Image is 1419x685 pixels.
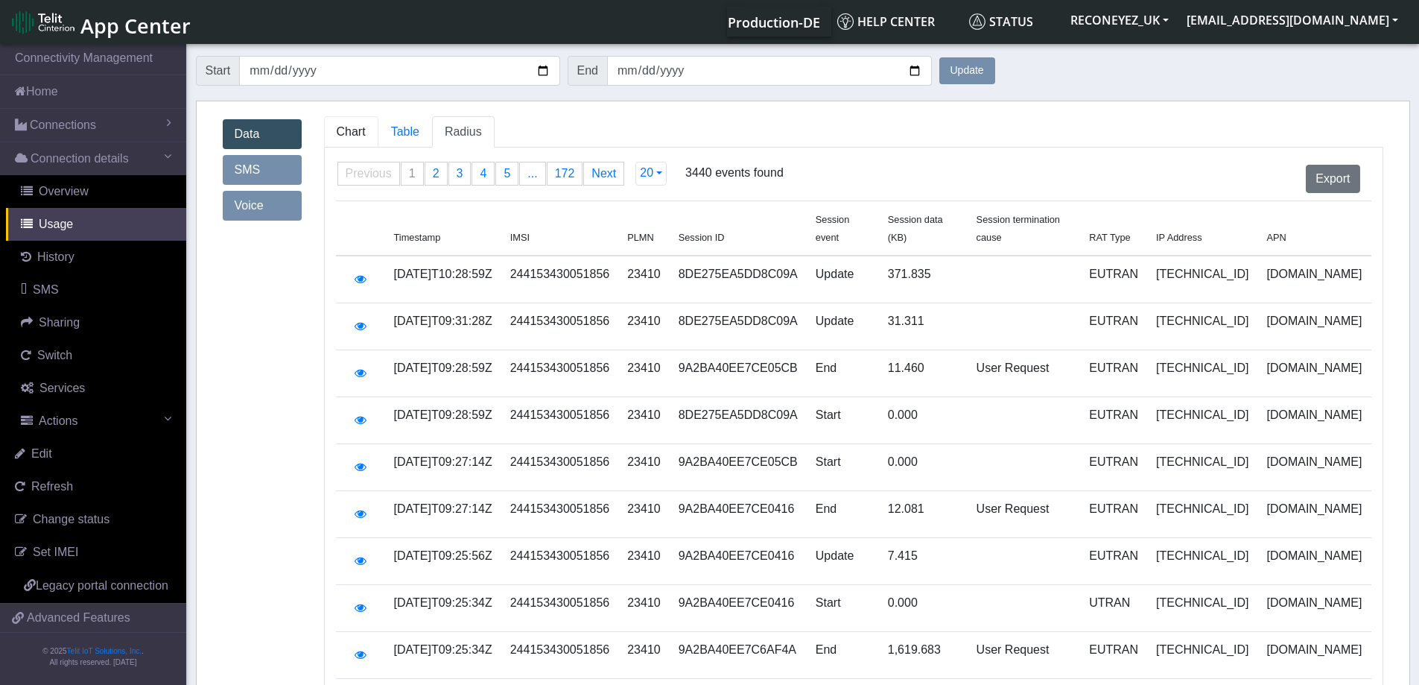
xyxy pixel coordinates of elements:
[618,538,670,585] td: 23410
[939,57,995,84] button: Update
[1080,350,1147,397] td: EUTRAN
[31,480,73,493] span: Refresh
[670,256,807,303] td: 8DE275EA5DD8C09A
[670,538,807,585] td: 9A2BA40EE7CE0416
[1257,444,1371,491] td: [DOMAIN_NAME]
[1257,397,1371,444] td: [DOMAIN_NAME]
[39,414,77,427] span: Actions
[831,7,963,37] a: Help center
[627,232,654,243] span: PLMN
[501,397,618,444] td: 244153430051856
[618,491,670,538] td: 23410
[385,256,501,303] td: [DATE]T10:28:59Z
[385,538,501,585] td: [DATE]T09:25:56Z
[501,444,618,491] td: 244153430051856
[457,167,463,180] span: 3
[31,447,52,460] span: Edit
[6,306,186,339] a: Sharing
[670,303,807,350] td: 8DE275EA5DD8C09A
[1147,585,1257,632] td: [TECHNICAL_ID]
[807,350,879,397] td: End
[33,513,109,525] span: Change status
[670,585,807,632] td: 9A2BA40EE7CE0416
[501,585,618,632] td: 244153430051856
[1257,585,1371,632] td: [DOMAIN_NAME]
[807,491,879,538] td: End
[12,10,74,34] img: logo-telit-cinterion-gw-new.png
[1080,632,1147,679] td: EUTRAN
[618,350,670,397] td: 23410
[6,405,186,438] a: Actions
[727,7,819,37] a: Your current platform instance
[80,12,191,40] span: App Center
[568,56,608,86] span: End
[1080,397,1147,444] td: EUTRAN
[501,632,618,679] td: 244153430051856
[879,632,968,679] td: 1,619.683
[1147,444,1257,491] td: [TECHNICAL_ID]
[223,119,302,149] a: Data
[33,283,59,296] span: SMS
[223,155,302,185] a: SMS
[39,185,89,198] span: Overview
[1257,256,1371,303] td: [DOMAIN_NAME]
[6,175,186,208] a: Overview
[385,350,501,397] td: [DATE]T09:28:59Z
[879,397,968,444] td: 0.000
[501,350,618,397] td: 244153430051856
[685,164,784,206] span: 3440 events found
[807,632,879,679] td: End
[837,13,854,30] img: knowledge.svg
[670,444,807,491] td: 9A2BA40EE7CE05CB
[807,444,879,491] td: Start
[807,256,879,303] td: Update
[879,303,968,350] td: 31.311
[445,125,482,138] span: Radius
[1147,350,1257,397] td: [TECHNICAL_ID]
[679,232,725,243] span: Session ID
[1156,232,1202,243] span: IP Address
[1089,232,1130,243] span: RAT Type
[963,7,1061,37] a: Status
[670,632,807,679] td: 9A2BA40EE7C6AF4A
[1266,232,1286,243] span: APN
[1080,444,1147,491] td: EUTRAN
[728,13,820,31] span: Production-DE
[888,214,943,243] span: Session data (KB)
[504,167,510,180] span: 5
[33,546,78,558] span: Set IMEI
[968,350,1081,397] td: User Request
[510,232,530,243] span: IMSI
[1257,350,1371,397] td: [DOMAIN_NAME]
[635,162,667,186] button: 20
[480,167,486,180] span: 4
[618,632,670,679] td: 23410
[1147,538,1257,585] td: [TECHNICAL_ID]
[6,208,186,241] a: Usage
[879,538,968,585] td: 7.415
[6,274,186,306] a: SMS
[67,647,142,655] a: Telit IoT Solutions, Inc.
[39,218,73,230] span: Usage
[1257,303,1371,350] td: [DOMAIN_NAME]
[618,585,670,632] td: 23410
[879,256,968,303] td: 371.835
[36,579,168,592] span: Legacy portal connection
[1080,303,1147,350] td: EUTRAN
[807,538,879,585] td: Update
[6,372,186,405] a: Services
[6,339,186,372] a: Switch
[1080,256,1147,303] td: EUTRAN
[584,162,623,185] a: Next page
[385,632,501,679] td: [DATE]T09:25:34Z
[433,167,439,180] span: 2
[837,13,935,30] span: Help center
[1147,256,1257,303] td: [TECHNICAL_ID]
[555,167,575,180] span: 172
[391,125,419,138] span: Table
[1178,7,1407,34] button: [EMAIL_ADDRESS][DOMAIN_NAME]
[968,632,1081,679] td: User Request
[670,491,807,538] td: 9A2BA40EE7CE0416
[807,303,879,350] td: Update
[1080,491,1147,538] td: EUTRAN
